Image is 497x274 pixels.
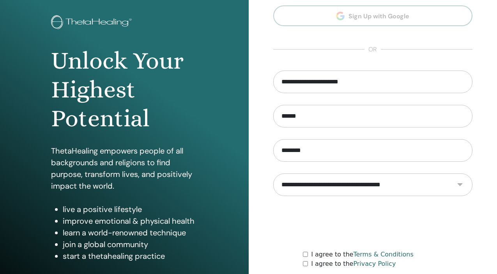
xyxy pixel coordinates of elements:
li: learn a world-renowned technique [63,227,197,239]
span: or [364,45,381,54]
li: join a global community [63,239,197,250]
a: Terms & Conditions [353,251,413,258]
li: live a positive lifestyle [63,203,197,215]
label: I agree to the [311,250,414,259]
a: Privacy Policy [353,260,396,267]
li: start a thetahealing practice [63,250,197,262]
li: improve emotional & physical health [63,215,197,227]
h1: Unlock Your Highest Potential [51,46,197,133]
iframe: reCAPTCHA [313,208,432,238]
label: I agree to the [311,259,396,269]
p: ThetaHealing empowers people of all backgrounds and religions to find purpose, transform lives, a... [51,145,197,192]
